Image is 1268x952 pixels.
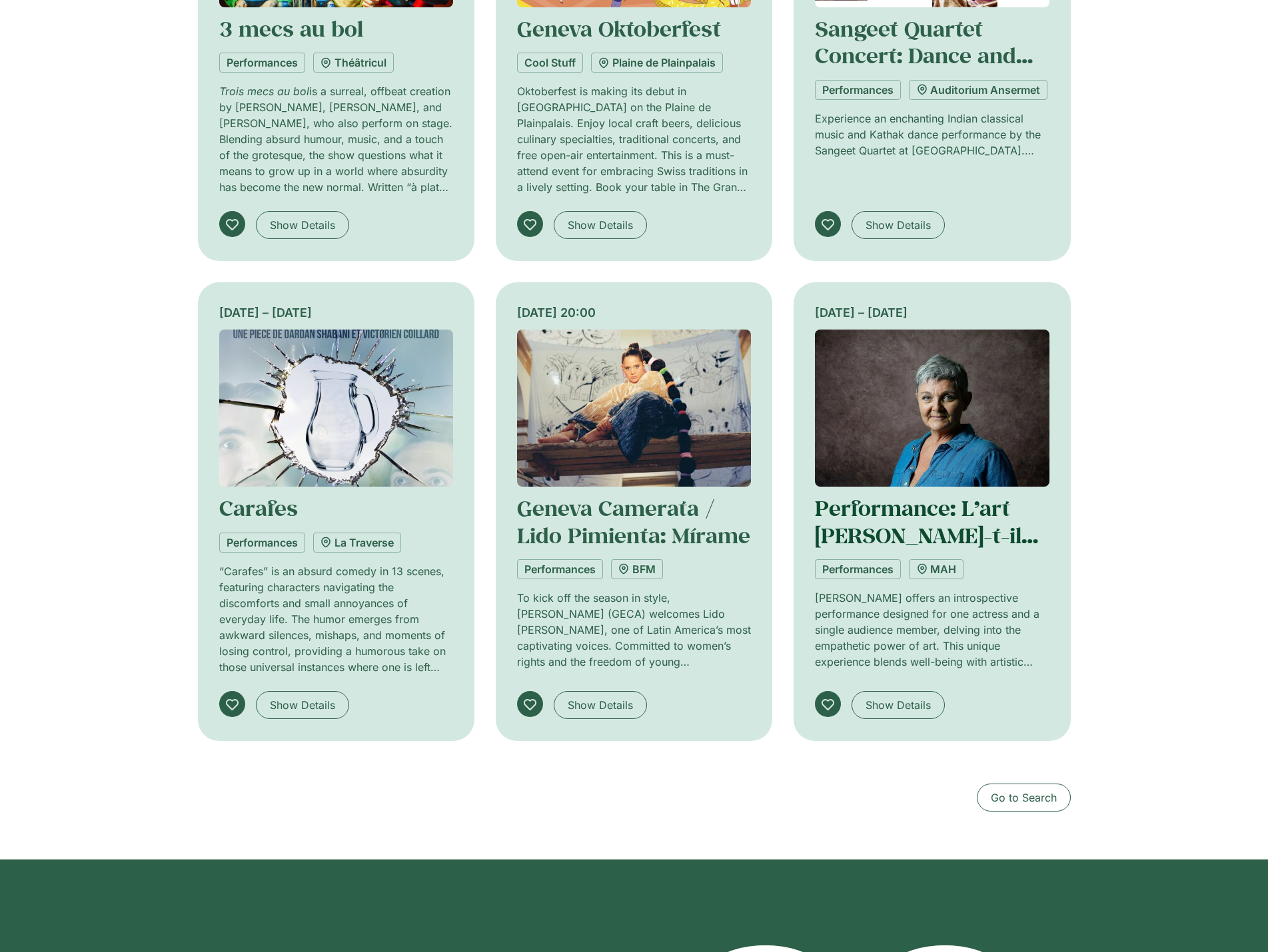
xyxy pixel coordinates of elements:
[219,304,453,322] div: [DATE] – [DATE]
[517,304,751,322] div: [DATE] 20:00
[852,211,945,239] a: Show Details
[611,559,663,579] a: BFM
[256,691,349,719] a: Show Details
[815,590,1049,670] p: [PERSON_NAME] offers an introspective performance designed for one actress and a single audience ...
[866,217,931,233] span: Show Details
[909,80,1047,100] a: Auditorium Ansermet
[815,330,1049,487] img: Coolturalia - L’art se soucie-t-il de toi ?
[852,691,945,719] a: Show Details
[313,53,394,73] a: Théâtricul
[219,15,363,43] a: 3 mecs au bol
[219,563,453,675] p: “Carafes” is an absurd comedy in 13 scenes, featuring characters navigating the discomforts and s...
[219,83,453,195] p: is a surreal, offbeat creation by [PERSON_NAME], [PERSON_NAME], and [PERSON_NAME], who also perfo...
[219,494,298,522] a: Carafes
[256,211,349,239] a: Show Details
[219,85,309,98] em: Trois mecs au bol
[270,217,335,233] span: Show Details
[815,111,1049,158] p: Experience an enchanting Indian classical music and Kathak dance performance by the Sangeet Quart...
[815,15,1033,123] a: Sangeet Quartet Concert: Dance and Music of [GEOGRAPHIC_DATA]
[568,697,633,713] span: Show Details
[517,83,751,195] p: Oktoberfest is making its debut in [GEOGRAPHIC_DATA] on the Plaine de Plainpalais. Enjoy local cr...
[219,533,305,553] a: Performances
[554,691,647,719] a: Show Details
[517,15,721,43] a: Geneva Oktoberfest
[517,559,603,579] a: Performances
[991,790,1057,806] span: Go to Search
[517,590,751,670] p: To kick off the season in style, [PERSON_NAME] (GECA) welcomes Lido [PERSON_NAME], one of Latin A...
[815,559,901,579] a: Performances
[591,53,723,73] a: Plaine de Plainpalais
[270,697,335,713] span: Show Details
[866,697,931,713] span: Show Details
[909,559,963,579] a: MAH
[815,304,1049,322] div: [DATE] – [DATE]
[313,533,401,553] a: La Traverse
[554,211,647,239] a: Show Details
[815,494,1038,576] a: Performance: L’art [PERSON_NAME]-t-il de toi?
[815,80,901,100] a: Performances
[568,217,633,233] span: Show Details
[219,330,453,487] img: Coolturalia - Carafes - Comédie absurde sur la gêne et le malaise du quotidien
[977,784,1071,812] a: Go to Search
[517,494,750,549] a: Geneva Camerata / Lido Pimienta: Mírame
[219,53,305,73] a: Performances
[517,53,583,73] a: Cool Stuff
